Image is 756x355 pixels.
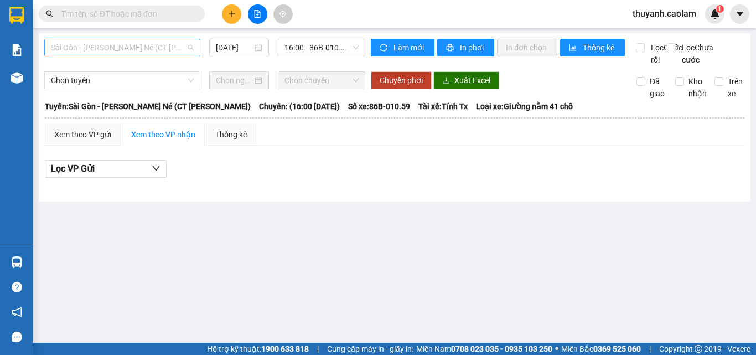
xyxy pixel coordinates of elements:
span: printer [446,44,455,53]
b: [PERSON_NAME] [14,71,63,124]
span: Lọc Cước rồi [646,42,684,66]
span: Cung cấp máy in - giấy in: [327,343,413,355]
span: question-circle [12,282,22,292]
button: plus [222,4,241,24]
span: Chuyến: (16:00 [DATE]) [259,100,340,112]
sup: 1 [716,5,724,13]
li: (c) 2017 [93,53,152,66]
b: [PERSON_NAME] GỬI HÀNG HÓA [68,16,110,106]
span: In phơi [460,42,485,54]
div: Thống kê [215,128,247,141]
span: message [12,332,22,342]
span: thuyanh.caolam [624,7,705,20]
input: 11/10/2025 [216,42,252,54]
span: bar-chart [569,44,578,53]
span: caret-down [735,9,745,19]
span: Miền Nam [416,343,552,355]
span: | [649,343,651,355]
img: warehouse-icon [11,72,23,84]
span: ⚪️ [555,347,558,351]
div: Xem theo VP nhận [131,128,195,141]
span: Lọc Chưa cước [677,42,715,66]
button: caret-down [730,4,749,24]
img: icon-new-feature [710,9,720,19]
span: Tài xế: Tính Tx [418,100,468,112]
input: Chọn ngày [216,74,252,86]
button: Lọc VP Gửi [45,160,167,178]
span: Hỗ trợ kỹ thuật: [207,343,309,355]
button: bar-chartThống kê [560,39,625,56]
span: file-add [253,10,261,18]
span: down [152,164,160,173]
div: Xem theo VP gửi [54,128,111,141]
span: Chọn chuyến [284,72,359,89]
img: warehouse-icon [11,256,23,268]
span: Loại xe: Giường nằm 41 chỗ [476,100,573,112]
button: file-add [248,4,267,24]
span: aim [279,10,287,18]
button: aim [273,4,293,24]
img: logo.jpg [120,14,147,40]
span: sync [380,44,389,53]
b: [DOMAIN_NAME] [93,42,152,51]
span: Sài Gòn - Phan Thiết - Mũi Né (CT Ông Đồn) [51,39,194,56]
span: 1 [718,5,722,13]
span: copyright [695,345,702,353]
span: Trên xe [723,75,747,100]
button: printerIn phơi [437,39,494,56]
strong: 0708 023 035 - 0935 103 250 [451,344,552,353]
button: In đơn chọn [497,39,557,56]
img: solution-icon [11,44,23,56]
span: Chọn tuyến [51,72,194,89]
span: search [46,10,54,18]
span: Lọc VP Gửi [51,162,95,176]
input: Tìm tên, số ĐT hoặc mã đơn [61,8,191,20]
button: downloadXuất Excel [433,71,499,89]
b: Tuyến: Sài Gòn - [PERSON_NAME] Né (CT [PERSON_NAME]) [45,102,251,111]
span: Miền Bắc [561,343,641,355]
span: Làm mới [393,42,426,54]
span: plus [228,10,236,18]
button: syncLàm mới [371,39,434,56]
span: 16:00 - 86B-010.59 [284,39,359,56]
img: logo-vxr [9,7,24,24]
span: Kho nhận [684,75,711,100]
span: notification [12,307,22,317]
strong: 0369 525 060 [593,344,641,353]
strong: 1900 633 818 [261,344,309,353]
span: | [317,343,319,355]
span: Thống kê [583,42,616,54]
span: Đã giao [645,75,669,100]
button: Chuyển phơi [371,71,432,89]
span: Số xe: 86B-010.59 [348,100,410,112]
